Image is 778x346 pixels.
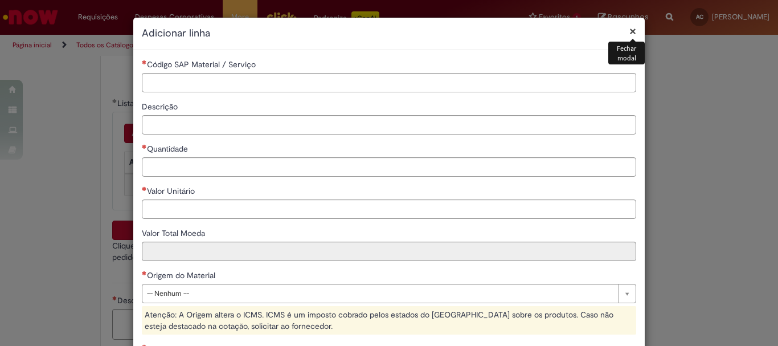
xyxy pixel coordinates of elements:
[142,26,636,41] h2: Adicionar linha
[142,200,636,219] input: Valor Unitário
[142,228,207,238] span: Somente leitura - Valor Total Moeda
[147,270,218,280] span: Origem do Material
[147,144,190,154] span: Quantidade
[147,284,613,303] span: -- Nenhum --
[147,186,197,196] span: Valor Unitário
[142,157,636,177] input: Quantidade
[142,306,636,335] div: Atenção: A Origem altera o ICMS. ICMS é um imposto cobrado pelos estados do [GEOGRAPHIC_DATA] sob...
[142,242,636,261] input: Valor Total Moeda
[608,42,645,64] div: Fechar modal
[142,73,636,92] input: Código SAP Material / Serviço
[142,186,147,191] span: Necessários
[147,59,258,70] span: Código SAP Material / Serviço
[142,115,636,135] input: Descrição
[142,271,147,275] span: Necessários
[142,60,147,64] span: Necessários
[629,25,636,37] button: Fechar modal
[142,101,180,112] span: Descrição
[142,144,147,149] span: Necessários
